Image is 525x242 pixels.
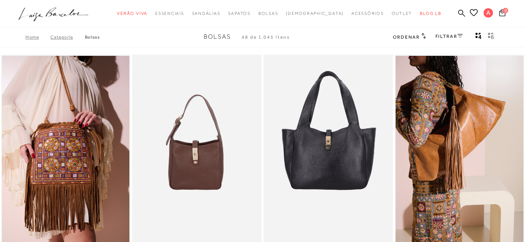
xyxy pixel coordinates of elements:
button: gridText6Desc [486,32,496,42]
span: Sapatos [228,11,250,16]
span: Outlet [392,11,412,16]
a: categoryNavScreenReaderText [351,6,384,21]
span: A [484,8,493,18]
span: 0 [503,8,508,13]
a: categoryNavScreenReaderText [392,6,412,21]
span: 48 de 1.045 itens [242,34,290,40]
span: Sandálias [192,11,220,16]
span: BLOG LB [420,11,441,16]
a: categoryNavScreenReaderText [228,6,250,21]
button: 0 [497,9,508,19]
button: A [480,8,497,20]
button: Mostrar 4 produtos por linha [473,32,484,42]
span: Verão Viva [117,11,147,16]
a: categoryNavScreenReaderText [258,6,278,21]
a: FILTRAR [435,34,463,39]
span: Bolsas [204,33,231,40]
span: [DEMOGRAPHIC_DATA] [286,11,344,16]
a: categoryNavScreenReaderText [117,6,147,21]
span: Essenciais [155,11,184,16]
a: categoryNavScreenReaderText [192,6,220,21]
a: BLOG LB [420,6,441,21]
a: Home [25,34,50,40]
a: noSubCategoriesText [286,6,344,21]
a: Bolsas [85,34,100,40]
span: Bolsas [258,11,278,16]
span: Ordenar [393,34,419,40]
a: Categoria [50,34,84,40]
a: categoryNavScreenReaderText [155,6,184,21]
span: Acessórios [351,11,384,16]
